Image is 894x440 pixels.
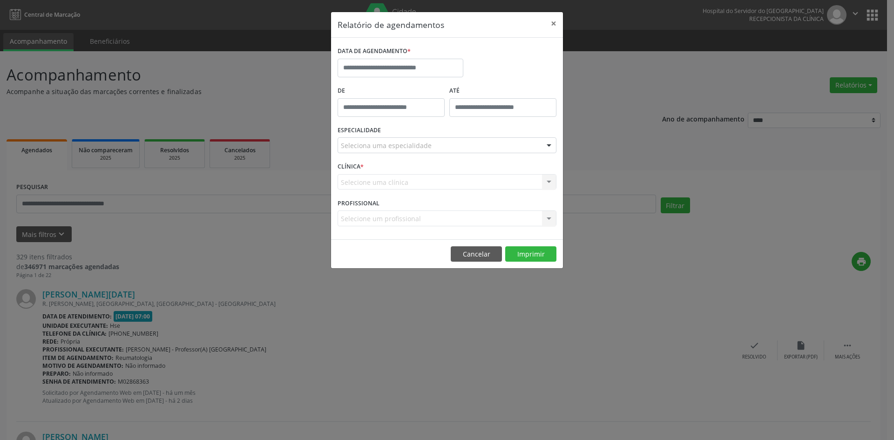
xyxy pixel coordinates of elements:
button: Imprimir [505,246,556,262]
button: Close [544,12,563,35]
label: PROFISSIONAL [338,196,379,210]
label: De [338,84,445,98]
span: Seleciona uma especialidade [341,141,432,150]
label: ATÉ [449,84,556,98]
label: DATA DE AGENDAMENTO [338,44,411,59]
button: Cancelar [451,246,502,262]
label: CLÍNICA [338,160,364,174]
h5: Relatório de agendamentos [338,19,444,31]
label: ESPECIALIDADE [338,123,381,138]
